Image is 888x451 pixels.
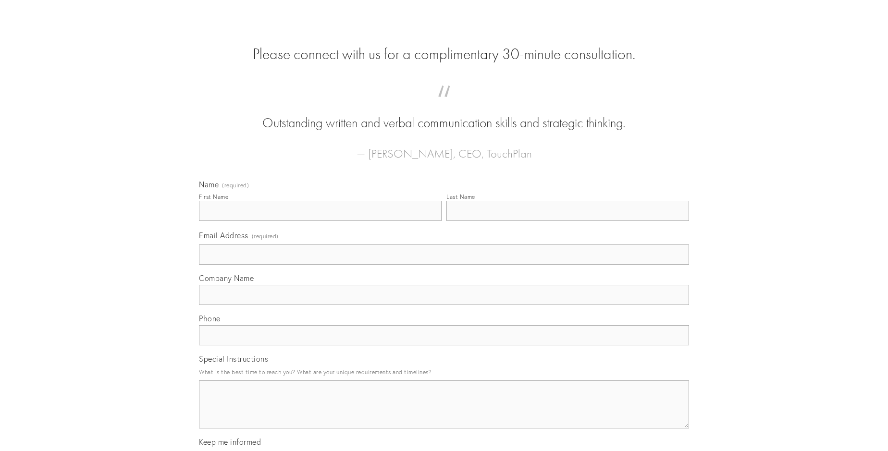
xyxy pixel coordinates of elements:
span: Name [199,180,219,189]
div: Last Name [446,193,475,200]
h2: Please connect with us for a complimentary 30-minute consultation. [199,45,689,63]
p: What is the best time to reach you? What are your unique requirements and timelines? [199,366,689,378]
span: (required) [252,230,279,243]
span: Email Address [199,231,248,240]
span: “ [214,95,674,114]
span: Special Instructions [199,354,268,364]
span: Keep me informed [199,437,261,447]
div: First Name [199,193,228,200]
figcaption: — [PERSON_NAME], CEO, TouchPlan [214,133,674,163]
blockquote: Outstanding written and verbal communication skills and strategic thinking. [214,95,674,133]
span: Company Name [199,273,254,283]
span: (required) [222,183,249,188]
span: Phone [199,314,221,323]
